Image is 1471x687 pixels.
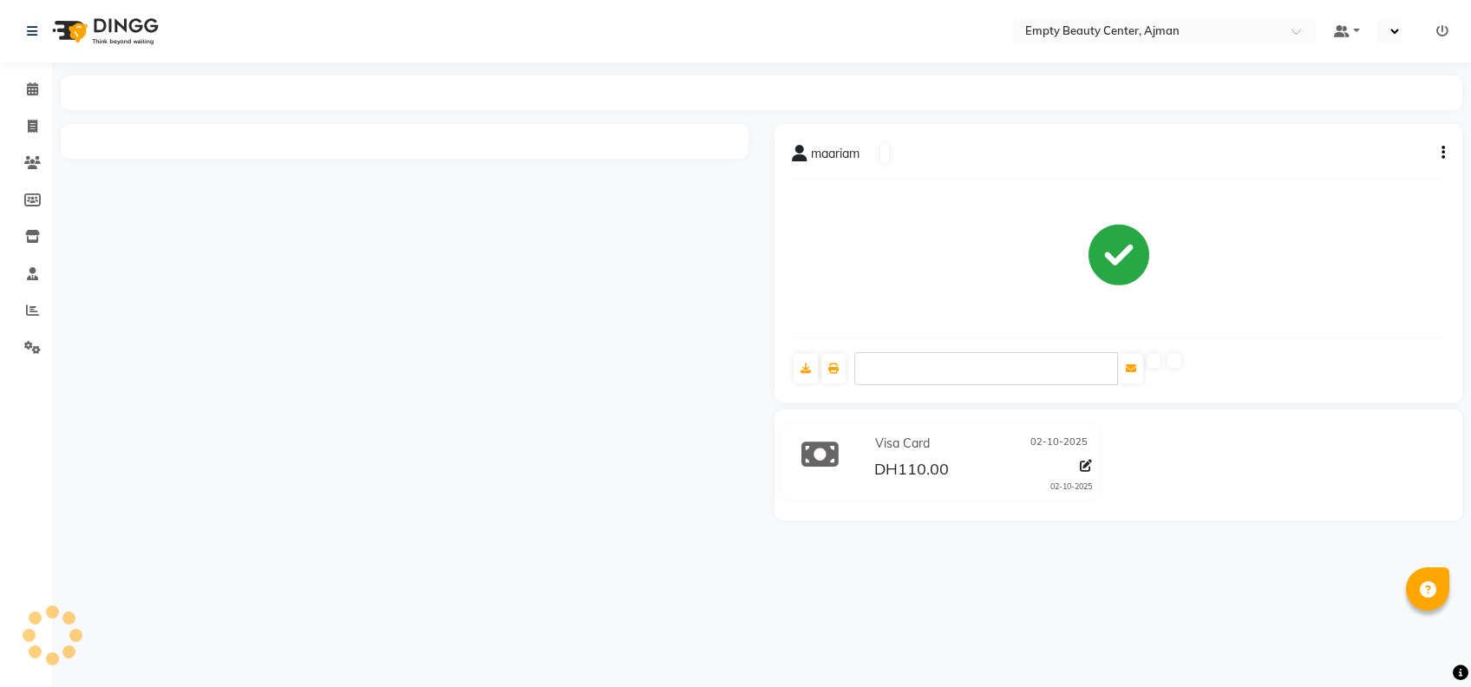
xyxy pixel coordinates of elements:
div: 02-10-2025 [1050,481,1092,493]
span: maariam [811,145,860,165]
iframe: chat widget [1398,618,1454,670]
img: logo [44,7,163,56]
span: 02-10-2025 [1030,435,1088,453]
span: Visa Card [875,435,930,453]
span: DH110.00 [874,459,949,483]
